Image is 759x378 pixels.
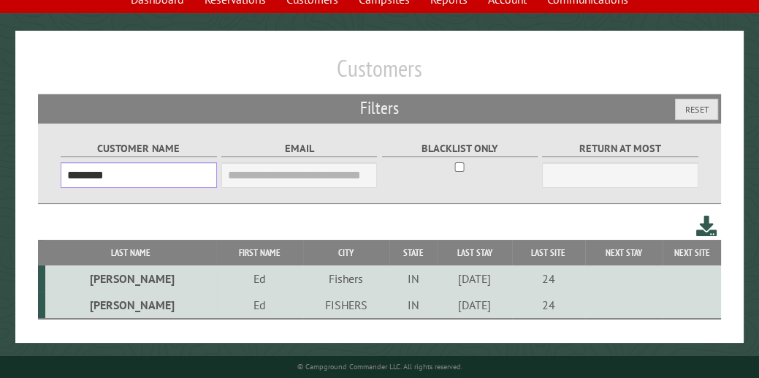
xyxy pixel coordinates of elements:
td: 24 [512,265,585,292]
button: Reset [675,99,718,120]
th: Last Name [45,240,216,265]
h1: Customers [38,54,721,94]
td: [PERSON_NAME] [45,292,216,319]
th: Next Site [663,240,721,265]
th: Next Stay [585,240,663,265]
div: [DATE] [440,271,510,286]
th: City [303,240,389,265]
td: Fishers [303,265,389,292]
th: State [389,240,438,265]
label: Customer Name [61,140,216,157]
td: IN [389,265,438,292]
th: Last Stay [437,240,511,265]
small: © Campground Commander LLC. All rights reserved. [297,362,462,371]
td: FISHERS [303,292,389,319]
td: Ed [216,265,303,292]
td: IN [389,292,438,319]
label: Return at most [542,140,698,157]
td: 24 [512,292,585,319]
label: Email [221,140,377,157]
h2: Filters [38,94,721,122]
th: First Name [216,240,303,265]
div: [DATE] [440,298,510,312]
label: Blacklist only [382,140,538,157]
td: [PERSON_NAME] [45,265,216,292]
a: Download this customer list (.csv) [696,213,717,240]
th: Last Site [512,240,585,265]
td: Ed [216,292,303,319]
